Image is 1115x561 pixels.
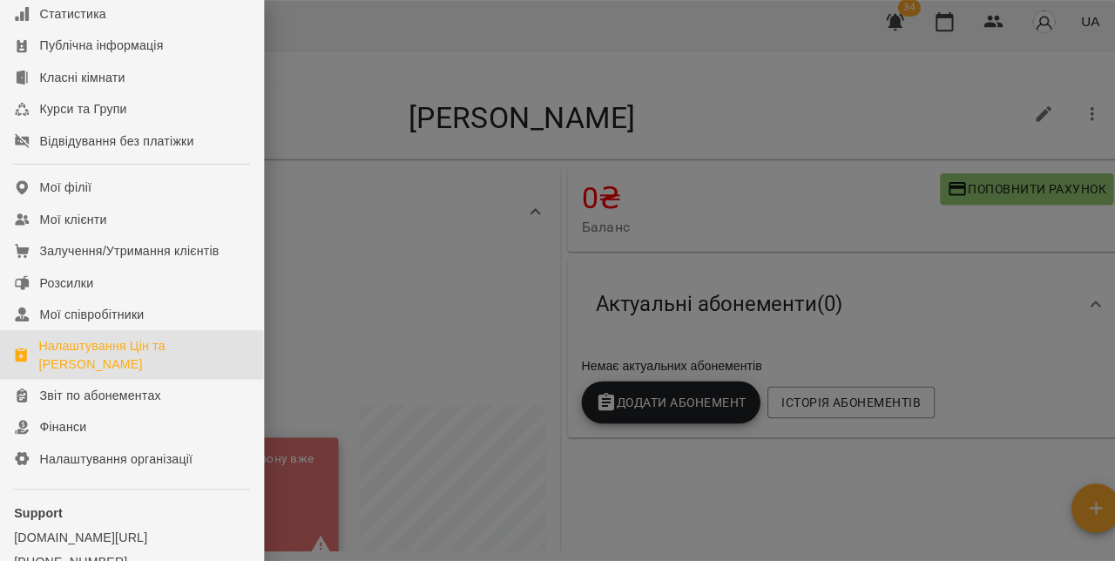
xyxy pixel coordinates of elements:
div: Налаштування Цін та [PERSON_NAME] [38,340,247,375]
p: Support [14,504,247,522]
div: Відвідування без платіжки [39,137,192,154]
div: Мої клієнти [39,214,105,232]
div: Класні кімнати [39,74,124,91]
div: Налаштування організації [39,451,191,469]
div: Розсилки [39,277,92,294]
div: Фінанси [39,420,85,437]
div: Мої співробітники [39,308,143,326]
div: Залучення/Утримання клієнтів [39,246,217,263]
div: Курси та Групи [39,105,125,123]
a: [DOMAIN_NAME][URL] [14,529,247,546]
div: Звіт по абонементах [39,389,159,406]
div: Мої філії [39,183,91,200]
div: Публічна інформація [39,43,161,60]
div: Статистика [39,11,105,29]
